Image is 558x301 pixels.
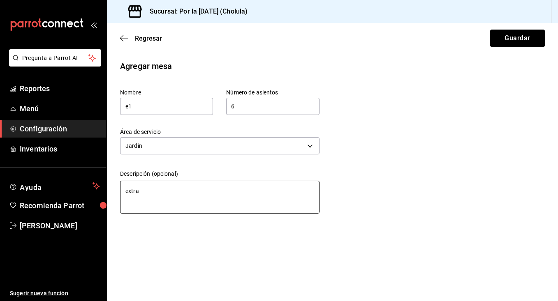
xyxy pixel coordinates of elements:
span: Menú [20,103,100,114]
span: Reportes [20,83,100,94]
button: Pregunta a Parrot AI [9,49,101,67]
label: Descripción (opcional) [120,171,320,177]
button: Regresar [120,34,162,42]
h3: Sucursal: Por la [DATE] (Cholula) [143,7,248,16]
label: Número de asientos [226,90,319,95]
a: Pregunta a Parrot AI [6,60,101,68]
input: Max. 4 caracteres [120,98,213,115]
span: Regresar [135,34,162,42]
label: Área de servicio [120,129,320,135]
span: Sugerir nueva función [10,289,100,298]
label: Nombre [120,90,213,95]
button: Guardar [490,30,545,47]
span: Recomienda Parrot [20,200,100,211]
button: open_drawer_menu [90,21,97,28]
span: Inventarios [20,143,100,154]
span: [PERSON_NAME] [20,220,100,231]
span: Configuración [20,123,100,134]
div: Agregar mesa [120,60,545,72]
div: Jardin [120,137,320,154]
span: Pregunta a Parrot AI [22,54,88,62]
span: Ayuda [20,181,89,191]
